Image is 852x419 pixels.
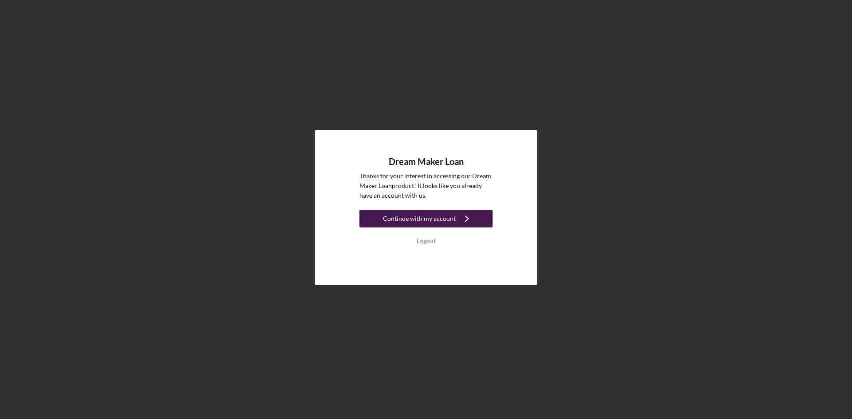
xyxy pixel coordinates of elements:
p: Thanks for your interest in accessing our Dream Maker Loan product! It looks like you already hav... [359,171,493,201]
div: Logout [417,232,436,250]
a: Continue with my account [359,210,493,230]
div: Continue with my account [383,210,456,227]
button: Continue with my account [359,210,493,227]
button: Logout [359,232,493,250]
h4: Dream Maker Loan [389,157,464,167]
